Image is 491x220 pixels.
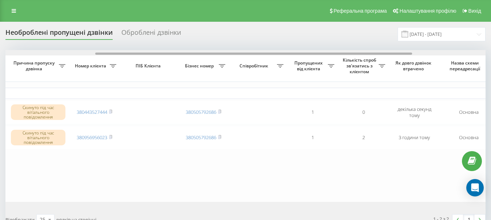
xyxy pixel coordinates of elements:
[11,104,65,120] div: Скинуто під час вітального повідомлення
[186,134,216,141] a: 380505792686
[342,57,379,74] span: Кількість спроб зв'язатись з клієнтом
[287,126,338,150] td: 1
[466,179,484,196] div: Open Intercom Messenger
[182,63,219,69] span: Бізнес номер
[468,8,481,14] span: Вихід
[126,63,172,69] span: ПІБ Клієнта
[77,134,107,141] a: 380956956023
[11,130,65,146] div: Скинуто під час вітального повідомлення
[389,126,440,150] td: 3 години тому
[389,100,440,124] td: декілька секунд тому
[186,109,216,115] a: 380505792686
[338,100,389,124] td: 0
[5,29,113,40] div: Необроблені пропущені дзвінки
[395,60,434,71] span: Як довго дзвінок втрачено
[443,60,488,71] span: Назва схеми переадресації
[291,60,328,71] span: Пропущених від клієнта
[233,63,277,69] span: Співробітник
[399,8,456,14] span: Налаштування профілю
[287,100,338,124] td: 1
[338,126,389,150] td: 2
[334,8,387,14] span: Реферальна програма
[11,60,59,71] span: Причина пропуску дзвінка
[73,63,110,69] span: Номер клієнта
[121,29,181,40] div: Оброблені дзвінки
[77,109,107,115] a: 380443527444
